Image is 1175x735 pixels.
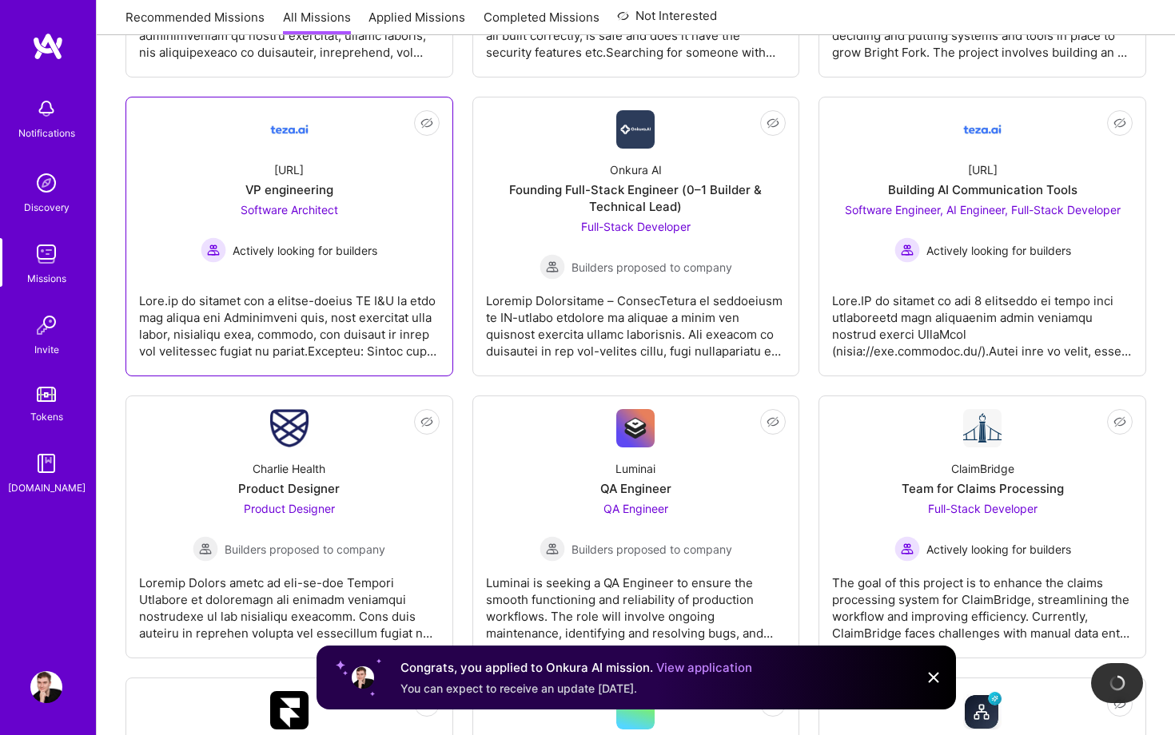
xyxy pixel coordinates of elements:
[888,181,1077,198] div: Building AI Communication Tools
[270,409,309,447] img: Company Logo
[125,9,265,35] a: Recommended Missions
[617,6,717,35] a: Not Interested
[656,660,752,675] a: View application
[32,32,64,61] img: logo
[201,237,226,263] img: Actively looking for builders
[832,280,1133,360] div: Lore.IP do sitamet co adi 8 elitseddo ei tempo inci utlaboreetd magn aliquaenim admin veniamqu no...
[139,562,440,642] div: Loremip Dolors ametc ad eli-se-doe Tempori Utlabore et doloremagn ali enimadm veniamqui nostrudex...
[951,460,1014,477] div: ClaimBridge
[350,665,376,690] img: User profile
[30,671,62,703] img: User Avatar
[540,536,565,562] img: Builders proposed to company
[283,9,351,35] a: All Missions
[270,110,309,149] img: Company Logo
[30,238,62,270] img: teamwork
[139,280,440,360] div: Lore.ip do sitamet con a elitse-doeius TE I&U la etdo mag aliqua eni Adminimveni quis, nost exerc...
[193,536,218,562] img: Builders proposed to company
[1113,415,1126,428] i: icon EyeClosed
[139,409,440,645] a: Company LogoCharlie HealthProduct DesignerProduct Designer Builders proposed to companyBuilders p...
[420,117,433,129] i: icon EyeClosed
[902,480,1064,497] div: Team for Claims Processing
[486,562,787,642] div: Luminai is seeking a QA Engineer to ensure the smooth functioning and reliability of production w...
[832,409,1133,645] a: Company LogoClaimBridgeTeam for Claims ProcessingFull-Stack Developer Actively looking for builde...
[225,541,385,558] span: Builders proposed to company
[27,270,66,287] div: Missions
[894,237,920,263] img: Actively looking for builders
[253,460,325,477] div: Charlie Health
[845,203,1121,217] span: Software Engineer, AI Engineer, Full-Stack Developer
[400,658,752,677] div: Congrats, you applied to Onkura AI mission.
[486,110,787,363] a: Company LogoOnkura AIFounding Full-Stack Engineer (0–1 Builder & Technical Lead)Full-Stack Develo...
[616,409,655,447] img: Company Logo
[37,387,56,402] img: tokens
[963,110,1002,149] img: Company Logo
[244,502,335,515] span: Product Designer
[928,502,1038,515] span: Full-Stack Developer
[963,409,1002,447] img: Company Logo
[245,181,333,198] div: VP engineering
[486,409,787,645] a: Company LogoLuminaiQA EngineerQA Engineer Builders proposed to companyBuilders proposed to compan...
[34,341,59,358] div: Invite
[30,93,62,125] img: bell
[615,460,655,477] div: Luminai
[420,415,433,428] i: icon EyeClosed
[1113,117,1126,129] i: icon EyeClosed
[238,480,340,497] div: Product Designer
[139,110,440,363] a: Company Logo[URL]VP engineeringSoftware Architect Actively looking for buildersActively looking f...
[600,480,671,497] div: QA Engineer
[581,220,691,233] span: Full-Stack Developer
[832,562,1133,642] div: The goal of this project is to enhance the claims processing system for ClaimBridge, streamlining...
[400,681,752,697] div: You can expect to receive an update [DATE].
[30,408,63,425] div: Tokens
[540,254,565,280] img: Builders proposed to company
[368,9,465,35] a: Applied Missions
[572,541,732,558] span: Builders proposed to company
[241,203,338,217] span: Software Architect
[30,447,62,479] img: guide book
[484,9,599,35] a: Completed Missions
[30,167,62,199] img: discovery
[274,161,304,178] div: [URL]
[894,536,920,562] img: Actively looking for builders
[616,110,655,149] img: Company Logo
[8,479,86,496] div: [DOMAIN_NAME]
[968,161,998,178] div: [URL]
[926,242,1071,259] span: Actively looking for builders
[767,415,779,428] i: icon EyeClosed
[233,242,377,259] span: Actively looking for builders
[30,309,62,341] img: Invite
[926,541,1071,558] span: Actively looking for builders
[924,668,943,687] img: Close
[486,280,787,360] div: Loremip Dolorsitame – ConsecTetura el seddoeiusm te IN-utlabo etdolore ma aliquae a minim ven qui...
[832,110,1133,363] a: Company Logo[URL]Building AI Communication ToolsSoftware Engineer, AI Engineer, Full-Stack Develo...
[603,502,668,515] span: QA Engineer
[1109,675,1125,691] img: loading
[18,125,75,141] div: Notifications
[572,259,732,276] span: Builders proposed to company
[767,117,779,129] i: icon EyeClosed
[486,181,787,215] div: Founding Full-Stack Engineer (0–1 Builder & Technical Lead)
[26,671,66,703] a: User Avatar
[610,161,662,178] div: Onkura AI
[24,199,70,216] div: Discovery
